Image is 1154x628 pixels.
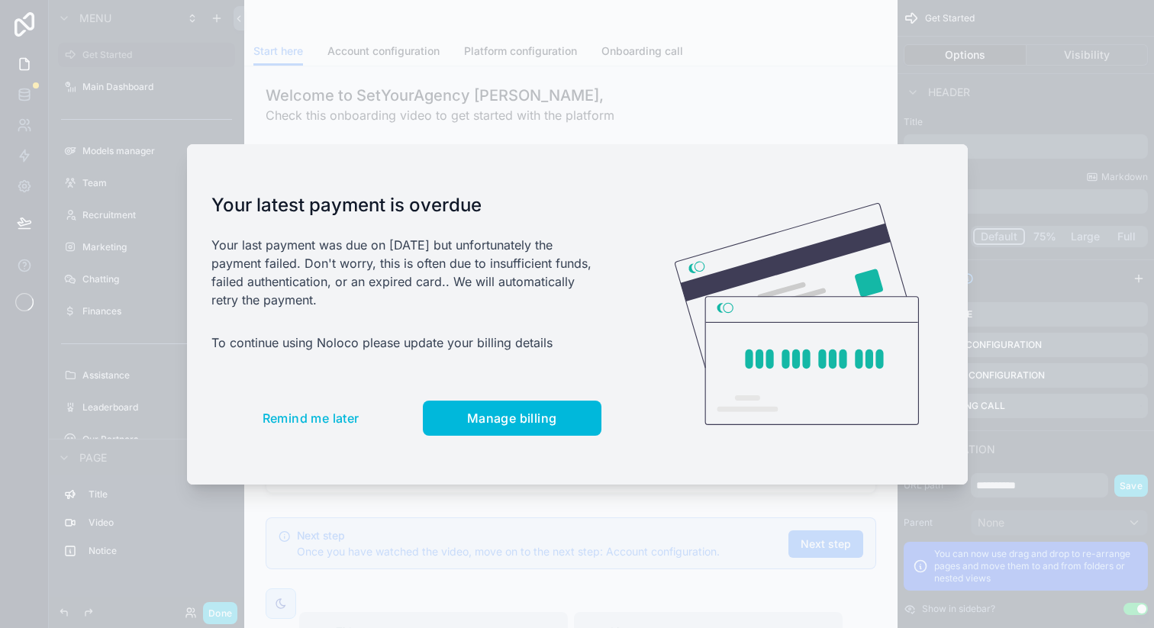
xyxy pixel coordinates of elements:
p: To continue using Noloco please update your billing details [211,333,601,352]
h1: Your latest payment is overdue [211,193,601,217]
img: Credit card illustration [675,203,919,426]
p: Your last payment was due on [DATE] but unfortunately the payment failed. Don't worry, this is of... [211,236,601,309]
span: Remind me later [263,411,359,426]
button: Remind me later [211,401,411,436]
span: Manage billing [467,411,557,426]
button: Manage billing [423,401,601,436]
